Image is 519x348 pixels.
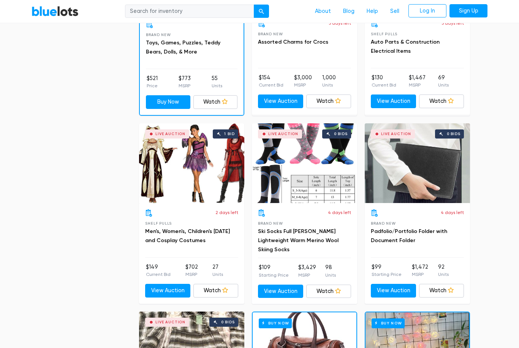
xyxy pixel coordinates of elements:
[409,74,426,89] li: $1,467
[294,74,312,89] li: $3,000
[258,32,283,36] span: Brand New
[185,263,198,278] li: $702
[185,271,198,278] p: MSRP
[409,82,426,88] p: MSRP
[146,271,171,278] p: Current Bid
[193,284,239,298] a: Watch
[212,271,223,278] p: Units
[361,4,384,19] a: Help
[365,123,470,203] a: Live Auction 0 bids
[212,263,223,278] li: 27
[146,95,190,109] a: Buy Now
[193,95,238,109] a: Watch
[412,263,428,278] li: $1,472
[438,271,449,278] p: Units
[259,74,283,89] li: $154
[259,318,292,328] h6: Buy Now
[258,228,339,253] a: Ski Socks Full [PERSON_NAME] Lightweight Warm Merino Wool Skiing Socks
[371,221,396,225] span: Brand New
[146,33,171,37] span: Brand New
[155,320,185,324] div: Live Auction
[125,5,254,18] input: Search for inventory
[371,32,397,36] span: Shelf Pulls
[449,4,487,18] a: Sign Up
[306,285,351,298] a: Watch
[328,209,351,216] p: 4 days left
[139,123,244,203] a: Live Auction 1 bid
[322,74,336,89] li: 1,000
[298,263,316,279] li: $3,429
[215,209,238,216] p: 2 days left
[408,4,446,18] a: Log In
[438,74,449,89] li: 69
[259,263,289,279] li: $109
[258,285,303,298] a: View Auction
[155,132,185,136] div: Live Auction
[259,272,289,279] p: Starting Price
[447,132,460,136] div: 0 bids
[372,263,402,278] li: $99
[259,82,283,88] p: Current Bid
[371,284,416,298] a: View Auction
[322,82,336,88] p: Units
[371,94,416,108] a: View Auction
[325,272,336,279] p: Units
[145,221,172,225] span: Shelf Pulls
[438,263,449,278] li: 92
[309,4,337,19] a: About
[179,74,191,90] li: $773
[145,228,230,244] a: Men's, Women's, Children's [DATE] and Cosplay Costumes
[258,221,283,225] span: Brand New
[371,39,440,54] a: Auto Parts & Construction Electrical Items
[372,74,396,89] li: $130
[146,39,220,55] a: Toys, Games, Puzzles, Teddy Bears, Dolls, & More
[179,82,191,89] p: MSRP
[325,263,336,279] li: 98
[298,272,316,279] p: MSRP
[147,82,158,89] p: Price
[221,320,235,324] div: 0 bids
[294,82,312,88] p: MSRP
[419,94,464,108] a: Watch
[258,39,328,45] a: Assorted Charms for Crocs
[337,4,361,19] a: Blog
[32,6,79,17] a: BlueLots
[212,74,222,90] li: 55
[372,82,396,88] p: Current Bid
[146,263,171,278] li: $149
[419,284,464,298] a: Watch
[224,132,234,136] div: 1 bid
[412,271,428,278] p: MSRP
[384,4,405,19] a: Sell
[212,82,222,89] p: Units
[145,284,190,298] a: View Auction
[147,74,158,90] li: $521
[441,209,464,216] p: 4 days left
[438,82,449,88] p: Units
[372,271,402,278] p: Starting Price
[258,94,303,108] a: View Auction
[306,94,351,108] a: Watch
[371,228,447,244] a: Padfolio/Portfolio Folder with Document Folder
[372,318,405,328] h6: Buy Now
[381,132,411,136] div: Live Auction
[252,123,357,203] a: Live Auction 0 bids
[334,132,348,136] div: 0 bids
[268,132,298,136] div: Live Auction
